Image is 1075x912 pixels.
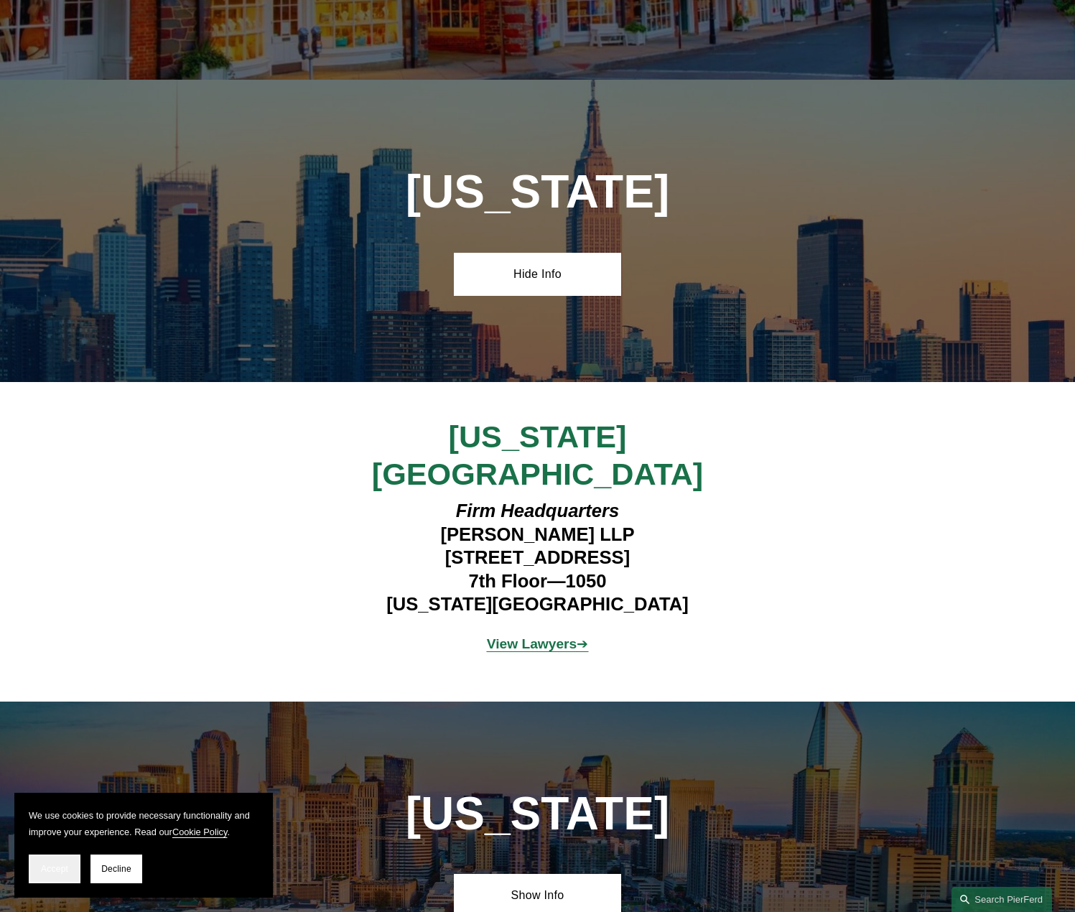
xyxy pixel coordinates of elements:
[454,253,621,296] a: Hide Info
[487,636,589,651] span: ➔
[41,864,68,874] span: Accept
[487,636,577,651] strong: View Lawyers
[29,807,259,840] p: We use cookies to provide necessary functionality and improve your experience. Read our .
[101,864,131,874] span: Decline
[372,419,703,491] span: [US_STATE][GEOGRAPHIC_DATA]
[90,855,142,883] button: Decline
[172,827,228,837] a: Cookie Policy
[14,793,273,898] section: Cookie banner
[487,636,589,651] a: View Lawyers➔
[951,887,1052,912] a: Search this site
[29,855,80,883] button: Accept
[328,166,747,218] h1: [US_STATE]
[328,499,747,615] h4: [PERSON_NAME] LLP [STREET_ADDRESS] 7th Floor—1050 [US_STATE][GEOGRAPHIC_DATA]
[456,501,620,521] em: Firm Headquarters
[328,788,747,840] h1: [US_STATE]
